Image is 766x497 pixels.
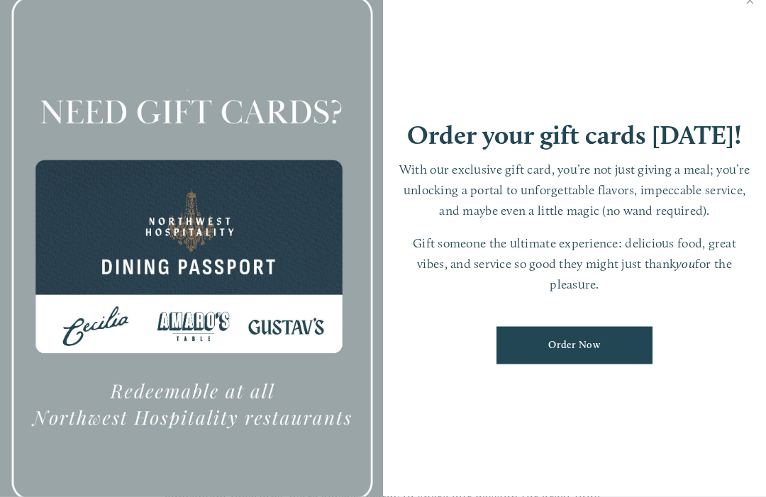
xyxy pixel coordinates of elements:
[397,233,752,294] p: Gift someone the ultimate experience: delicious food, great vibes, and service so good they might...
[676,256,695,271] em: you
[397,160,752,220] p: With our exclusive gift card, you’re not just giving a meal; you’re unlocking a portal to unforge...
[407,122,742,148] h1: Order your gift cards [DATE]!
[496,327,653,364] a: Order Now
